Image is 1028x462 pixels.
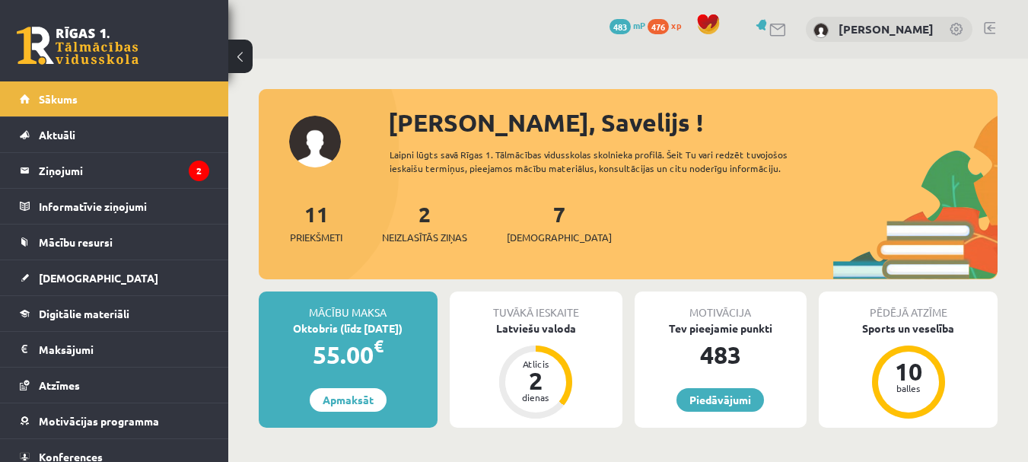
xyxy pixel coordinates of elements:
[513,393,559,402] div: dienas
[17,27,138,65] a: Rīgas 1. Tālmācības vidusskola
[819,292,998,320] div: Pēdējā atzīme
[633,19,645,31] span: mP
[839,21,934,37] a: [PERSON_NAME]
[39,189,209,224] legend: Informatīvie ziņojumi
[39,332,209,367] legend: Maksājumi
[290,230,342,245] span: Priekšmeti
[189,161,209,181] i: 2
[450,320,622,421] a: Latviešu valoda Atlicis 2 dienas
[39,235,113,249] span: Mācību resursi
[507,200,612,245] a: 7[DEMOGRAPHIC_DATA]
[513,368,559,393] div: 2
[39,92,78,106] span: Sākums
[20,153,209,188] a: Ziņojumi2
[507,230,612,245] span: [DEMOGRAPHIC_DATA]
[259,292,438,320] div: Mācību maksa
[450,292,622,320] div: Tuvākā ieskaite
[609,19,645,31] a: 483 mP
[20,225,209,260] a: Mācību resursi
[290,200,342,245] a: 11Priekšmeti
[20,81,209,116] a: Sākums
[819,320,998,336] div: Sports un veselība
[382,230,467,245] span: Neizlasītās ziņas
[20,117,209,152] a: Aktuāli
[20,189,209,224] a: Informatīvie ziņojumi
[450,320,622,336] div: Latviešu valoda
[635,336,807,373] div: 483
[676,388,764,412] a: Piedāvājumi
[671,19,681,31] span: xp
[259,320,438,336] div: Oktobris (līdz [DATE])
[382,200,467,245] a: 2Neizlasītās ziņas
[20,332,209,367] a: Maksājumi
[310,388,387,412] a: Apmaksāt
[648,19,689,31] a: 476 xp
[39,414,159,428] span: Motivācijas programma
[886,359,931,384] div: 10
[39,128,75,142] span: Aktuāli
[20,260,209,295] a: [DEMOGRAPHIC_DATA]
[39,153,209,188] legend: Ziņojumi
[813,23,829,38] img: Savelijs Baranovs
[609,19,631,34] span: 483
[390,148,833,175] div: Laipni lūgts savā Rīgas 1. Tālmācības vidusskolas skolnieka profilā. Šeit Tu vari redzēt tuvojošo...
[39,271,158,285] span: [DEMOGRAPHIC_DATA]
[20,296,209,331] a: Digitālie materiāli
[819,320,998,421] a: Sports un veselība 10 balles
[886,384,931,393] div: balles
[20,403,209,438] a: Motivācijas programma
[39,307,129,320] span: Digitālie materiāli
[259,336,438,373] div: 55.00
[635,320,807,336] div: Tev pieejamie punkti
[39,378,80,392] span: Atzīmes
[388,104,998,141] div: [PERSON_NAME], Savelijs !
[648,19,669,34] span: 476
[374,335,384,357] span: €
[20,368,209,403] a: Atzīmes
[635,292,807,320] div: Motivācija
[513,359,559,368] div: Atlicis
